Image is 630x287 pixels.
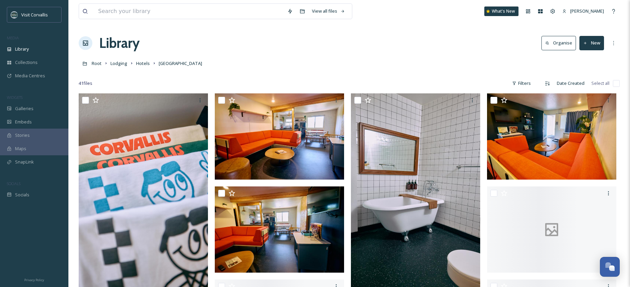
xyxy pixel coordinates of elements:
[570,8,604,14] span: [PERSON_NAME]
[15,119,32,125] span: Embeds
[136,59,150,67] a: Hotels
[7,95,23,100] span: WIDGETS
[591,80,609,87] span: Select all
[92,59,102,67] a: Root
[159,60,202,66] span: [GEOGRAPHIC_DATA]
[15,159,34,165] span: SnapLink
[92,60,102,66] span: Root
[15,46,29,52] span: Library
[79,80,92,87] span: 41 file s
[215,93,344,180] img: Hotel Corvallis-Corvallis-Share-VisitCorvallis 44.jpg
[24,275,44,284] a: Privacy Policy
[309,4,349,18] a: View all files
[7,181,21,186] span: SOCIALS
[559,4,607,18] a: [PERSON_NAME]
[99,33,140,53] a: Library
[509,77,534,90] div: Filters
[553,77,588,90] div: Date Created
[600,257,620,277] button: Open Chat
[95,4,284,19] input: Search your library
[15,105,34,112] span: Galleries
[15,132,30,139] span: Stories
[15,59,38,66] span: Collections
[484,6,519,16] a: What's New
[24,278,44,282] span: Privacy Policy
[110,60,127,66] span: Lodging
[136,60,150,66] span: Hotels
[15,192,29,198] span: Socials
[541,36,576,50] button: Organise
[487,93,616,180] img: Hotel Corvallis-Corvallis-Share-VisitCorvallis 41.jpg
[7,35,19,40] span: MEDIA
[159,59,202,67] a: [GEOGRAPHIC_DATA]
[11,11,18,18] img: visit-corvallis-badge-dark-blue-orange%281%29.png
[110,59,127,67] a: Lodging
[541,36,579,50] a: Organise
[15,145,26,152] span: Maps
[15,73,45,79] span: Media Centres
[215,186,344,273] img: Hotel Corvallis-Corvallis-Share-VisitCorvallis 39.jpg
[21,12,48,18] span: Visit Corvallis
[579,36,604,50] button: New
[79,93,208,287] img: Hotel Corvallis-Corvallis-Share-VisitCorvallis.jpg
[351,93,480,287] img: Hotel Corvallis-Corvallis-Share-VisitCorvallis 42.jpg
